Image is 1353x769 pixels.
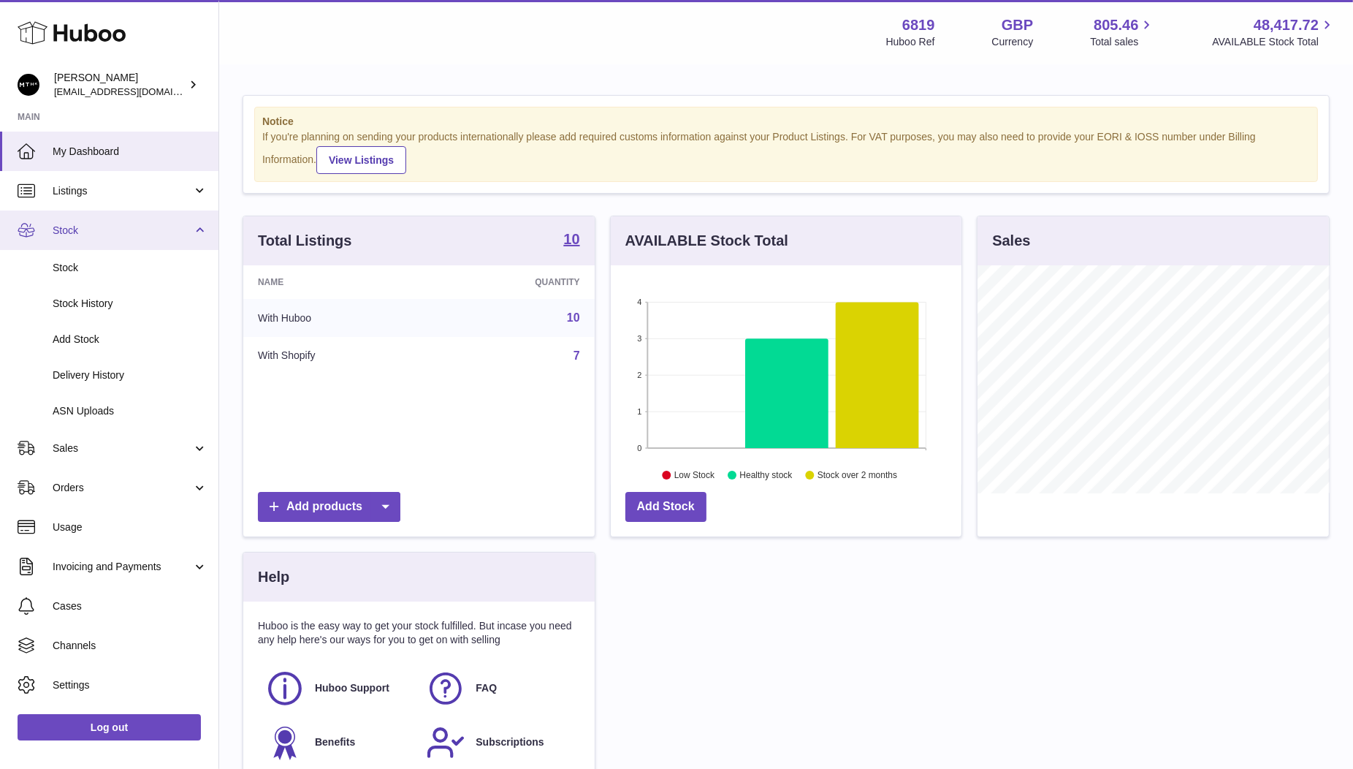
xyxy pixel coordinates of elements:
[886,35,935,49] div: Huboo Ref
[53,261,207,275] span: Stock
[53,184,192,198] span: Listings
[476,735,544,749] span: Subscriptions
[625,231,788,251] h3: AVAILABLE Stock Total
[53,560,192,574] span: Invoicing and Payments
[53,333,207,346] span: Add Stock
[315,735,355,749] span: Benefits
[1254,15,1319,35] span: 48,417.72
[262,115,1310,129] strong: Notice
[476,681,497,695] span: FAQ
[567,311,580,324] a: 10
[258,619,580,647] p: Huboo is the easy way to get your stock fulfilled. But incase you need any help here's our ways f...
[243,337,432,375] td: With Shopify
[243,299,432,337] td: With Huboo
[426,723,572,762] a: Subscriptions
[243,265,432,299] th: Name
[53,481,192,495] span: Orders
[563,232,579,246] strong: 10
[426,669,572,708] a: FAQ
[563,232,579,249] a: 10
[53,442,192,455] span: Sales
[54,71,186,99] div: [PERSON_NAME]
[902,15,935,35] strong: 6819
[1002,15,1033,35] strong: GBP
[637,334,641,343] text: 3
[53,639,207,653] span: Channels
[53,520,207,534] span: Usage
[637,407,641,416] text: 1
[53,224,192,238] span: Stock
[1094,15,1138,35] span: 805.46
[992,231,1030,251] h3: Sales
[817,470,897,480] text: Stock over 2 months
[1090,15,1155,49] a: 805.46 Total sales
[739,470,793,480] text: Healthy stock
[315,681,389,695] span: Huboo Support
[53,368,207,382] span: Delivery History
[258,231,352,251] h3: Total Listings
[432,265,594,299] th: Quantity
[262,130,1310,174] div: If you're planning on sending your products internationally please add required customs informati...
[18,74,39,96] img: amar@mthk.com
[674,470,715,480] text: Low Stock
[53,404,207,418] span: ASN Uploads
[1212,15,1335,49] a: 48,417.72 AVAILABLE Stock Total
[316,146,406,174] a: View Listings
[625,492,706,522] a: Add Stock
[265,723,411,762] a: Benefits
[258,567,289,587] h3: Help
[53,599,207,613] span: Cases
[265,669,411,708] a: Huboo Support
[18,714,201,740] a: Log out
[53,678,207,692] span: Settings
[53,145,207,159] span: My Dashboard
[637,444,641,452] text: 0
[54,86,215,97] span: [EMAIL_ADDRESS][DOMAIN_NAME]
[573,349,580,362] a: 7
[258,492,400,522] a: Add products
[1212,35,1335,49] span: AVAILABLE Stock Total
[637,298,641,306] text: 4
[1090,35,1155,49] span: Total sales
[53,297,207,311] span: Stock History
[637,371,641,379] text: 2
[992,35,1034,49] div: Currency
